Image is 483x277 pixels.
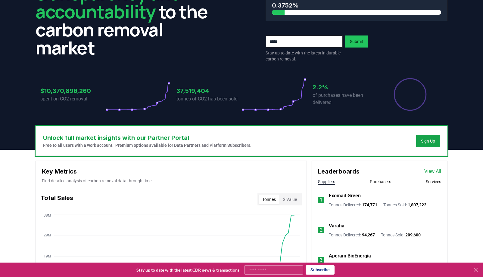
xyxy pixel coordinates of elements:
[329,232,375,238] p: Tonnes Delivered :
[313,83,378,92] h3: 2.2%
[272,1,441,10] h3: 0.3752%
[320,226,323,234] p: 2
[329,202,377,208] p: Tonnes Delivered :
[370,179,391,185] button: Purchasers
[424,168,441,175] a: View All
[176,86,241,95] h3: 37,519,404
[329,252,371,260] a: Aperam BioEnergia
[318,167,360,176] h3: Leaderboards
[43,133,251,142] h3: Unlock full market insights with our Partner Portal
[416,135,440,147] button: Sign Up
[318,179,335,185] button: Suppliers
[259,195,279,204] button: Tonnes
[313,92,378,106] p: of purchases have been delivered
[405,232,421,237] span: 209,600
[42,167,301,176] h3: Key Metrics
[329,222,344,229] a: Varaha
[393,78,427,111] div: Percentage of sales delivered
[329,192,361,199] a: Exomad Green
[279,195,301,204] button: $ Value
[426,179,441,185] button: Services
[40,95,105,103] p: spent on CO2 removal
[44,233,51,237] tspan: 29M
[176,95,241,103] p: tonnes of CO2 has been sold
[40,86,105,95] h3: $10,370,896,260
[320,196,323,204] p: 1
[381,232,421,238] p: Tonnes Sold :
[381,262,421,268] p: Tonnes Sold :
[362,232,375,237] span: 94,267
[44,254,51,258] tspan: 19M
[44,213,51,217] tspan: 38M
[42,178,301,184] p: Find detailed analysis of carbon removal data through time.
[408,202,426,207] span: 1,807,222
[345,35,368,48] button: Submit
[320,257,323,264] p: 3
[421,138,435,144] a: Sign Up
[362,202,377,207] span: 174,771
[329,262,375,268] p: Tonnes Delivered :
[266,50,343,62] p: Stay up to date with the latest in durable carbon removal.
[41,193,73,205] h3: Total Sales
[43,142,251,148] p: Free to all users with a work account. Premium options available for Data Partners and Platform S...
[383,202,426,208] p: Tonnes Sold :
